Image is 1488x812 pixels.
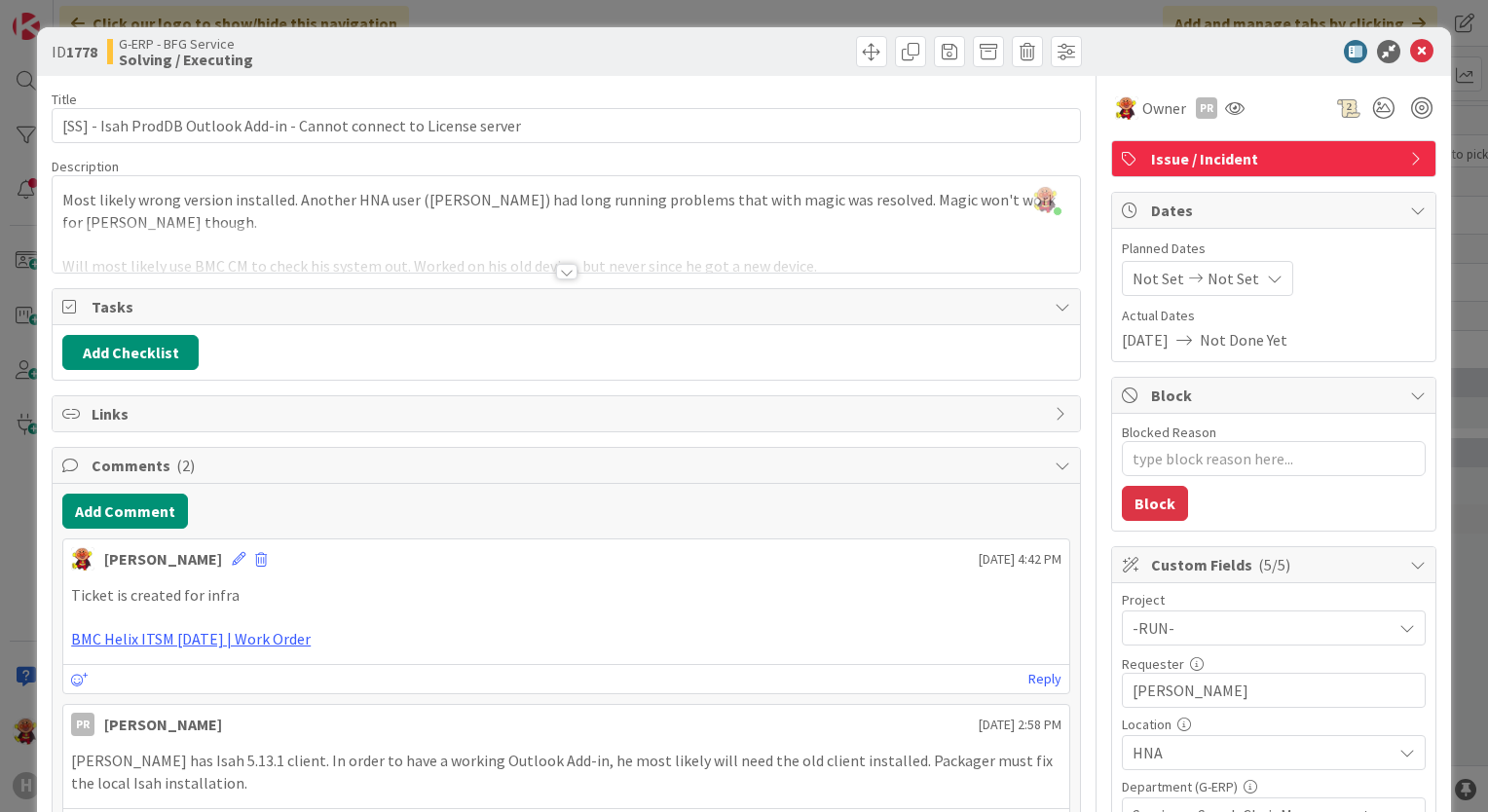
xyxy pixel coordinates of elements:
[1122,239,1426,259] span: Planned Dates
[1122,780,1426,794] div: Department (G-ERP)
[1200,328,1287,351] span: Not Done Yet
[1032,186,1060,213] img: SAjJrXCT9zbTgDSqPFyylOSmh4uAwOJI.jpg
[119,36,253,52] span: G-ERP - BFG Service
[1142,96,1186,120] span: Owner
[1122,328,1169,351] span: [DATE]
[62,494,188,529] button: Add Comment
[119,52,253,67] b: Solving / Executing
[1122,486,1188,521] button: Block
[62,335,199,370] button: Add Checklist
[1258,555,1290,574] span: ( 5/5 )
[71,713,94,736] div: PR
[1196,97,1217,119] div: PR
[1115,96,1138,120] img: LC
[62,189,1070,233] p: Most likely wrong version installed. Another HNA user ([PERSON_NAME]) had long running problems t...
[71,547,94,571] img: LC
[71,584,1061,607] p: Ticket is created for infra
[1122,655,1184,673] label: Requester
[1151,384,1400,407] span: Block
[979,549,1061,570] span: [DATE] 4:42 PM
[92,295,1045,318] span: Tasks
[1122,306,1426,326] span: Actual Dates
[1151,553,1400,576] span: Custom Fields
[1122,718,1426,731] div: Location
[52,40,97,63] span: ID
[176,456,195,475] span: ( 2 )
[1133,614,1382,642] span: -RUN-
[1151,147,1400,170] span: Issue / Incident
[1122,593,1426,607] div: Project
[1122,424,1216,441] label: Blocked Reason
[979,715,1061,735] span: [DATE] 2:58 PM
[71,750,1061,794] p: [PERSON_NAME] has Isah 5.13.1 client. In order to have a working Outlook Add-in, he most likely w...
[92,402,1045,425] span: Links
[1208,267,1259,290] span: Not Set
[92,454,1045,477] span: Comments
[52,108,1081,143] input: type card name here...
[1133,741,1392,764] span: HNA
[1028,667,1061,691] a: Reply
[71,629,311,648] a: BMC Helix ITSM [DATE] | Work Order
[104,547,222,571] div: [PERSON_NAME]
[52,158,119,175] span: Description
[52,91,77,108] label: Title
[66,42,97,61] b: 1778
[1133,267,1184,290] span: Not Set
[1151,199,1400,222] span: Dates
[104,713,222,736] div: [PERSON_NAME]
